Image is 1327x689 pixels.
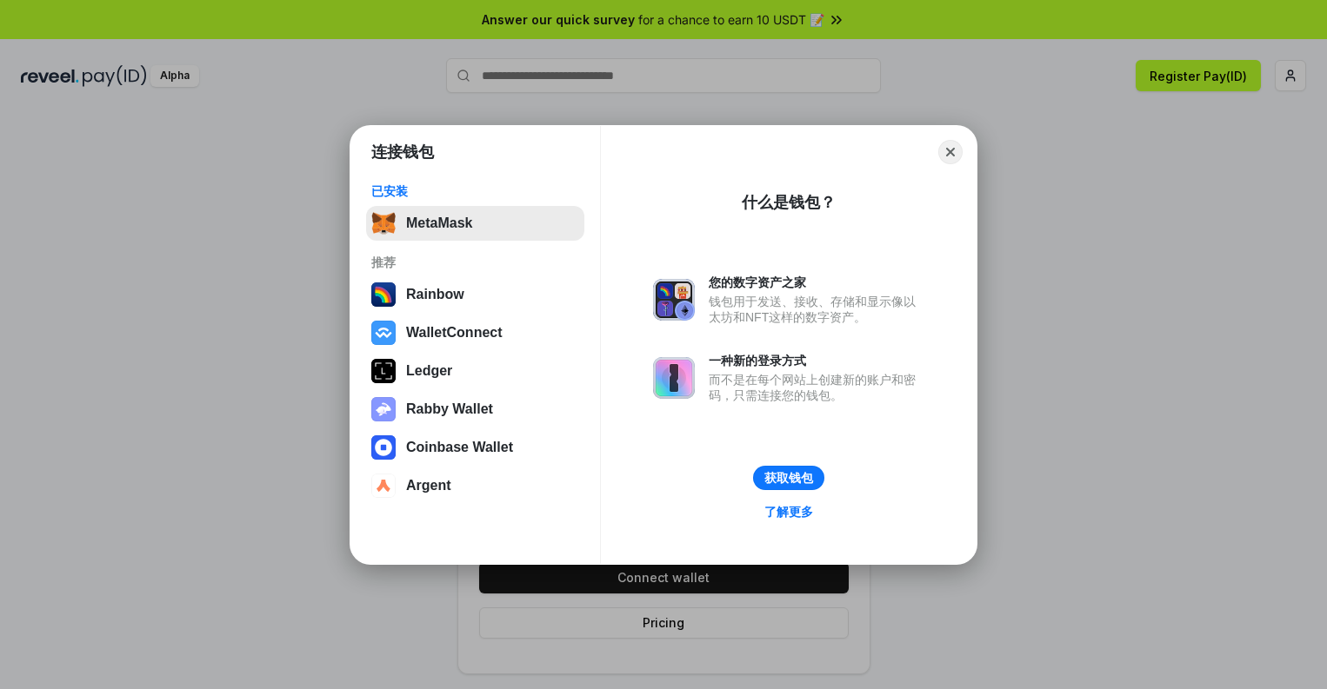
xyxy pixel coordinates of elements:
div: 您的数字资产之家 [709,275,924,290]
div: 已安装 [371,183,579,199]
div: Rabby Wallet [406,401,493,417]
div: 而不是在每个网站上创建新的账户和密码，只需连接您的钱包。 [709,372,924,403]
button: MetaMask [366,206,584,241]
button: Argent [366,468,584,503]
img: svg+xml,%3Csvg%20xmlns%3D%22http%3A%2F%2Fwww.w3.org%2F2000%2Fsvg%22%20fill%3D%22none%22%20viewBox... [653,279,695,321]
h1: 连接钱包 [371,142,434,162]
div: Argent [406,478,451,494]
div: Rainbow [406,287,464,302]
div: 钱包用于发送、接收、存储和显示像以太坊和NFT这样的数字资产。 [709,294,924,325]
button: Rabby Wallet [366,392,584,427]
div: Ledger [406,363,452,379]
div: MetaMask [406,215,472,231]
img: svg+xml,%3Csvg%20fill%3D%22none%22%20height%3D%2233%22%20viewBox%3D%220%200%2035%2033%22%20width%... [371,211,396,235]
div: 一种新的登录方式 [709,353,924,368]
button: WalletConnect [366,315,584,350]
button: 获取钱包 [753,466,824,490]
img: svg+xml,%3Csvg%20xmlns%3D%22http%3A%2F%2Fwww.w3.org%2F2000%2Fsvg%22%20width%3D%2228%22%20height%3... [371,359,396,383]
div: WalletConnect [406,325,503,341]
img: svg+xml,%3Csvg%20width%3D%22120%22%20height%3D%22120%22%20viewBox%3D%220%200%20120%20120%22%20fil... [371,282,396,307]
div: 了解更多 [764,504,813,520]
img: svg+xml,%3Csvg%20width%3D%2228%22%20height%3D%2228%22%20viewBox%3D%220%200%2028%2028%22%20fill%3D... [371,435,396,460]
div: 推荐 [371,255,579,270]
button: Coinbase Wallet [366,430,584,465]
a: 了解更多 [754,500,824,523]
div: Coinbase Wallet [406,440,513,455]
div: 获取钱包 [764,470,813,486]
img: svg+xml,%3Csvg%20xmlns%3D%22http%3A%2F%2Fwww.w3.org%2F2000%2Fsvg%22%20fill%3D%22none%22%20viewBox... [653,357,695,399]
button: Close [938,140,963,164]
img: svg+xml,%3Csvg%20xmlns%3D%22http%3A%2F%2Fwww.w3.org%2F2000%2Fsvg%22%20fill%3D%22none%22%20viewBox... [371,397,396,421]
div: 什么是钱包？ [742,192,836,213]
img: svg+xml,%3Csvg%20width%3D%2228%22%20height%3D%2228%22%20viewBox%3D%220%200%2028%2028%22%20fill%3D... [371,321,396,345]
img: svg+xml,%3Csvg%20width%3D%2228%22%20height%3D%2228%22%20viewBox%3D%220%200%2028%2028%22%20fill%3D... [371,474,396,498]
button: Rainbow [366,277,584,312]
button: Ledger [366,354,584,388]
